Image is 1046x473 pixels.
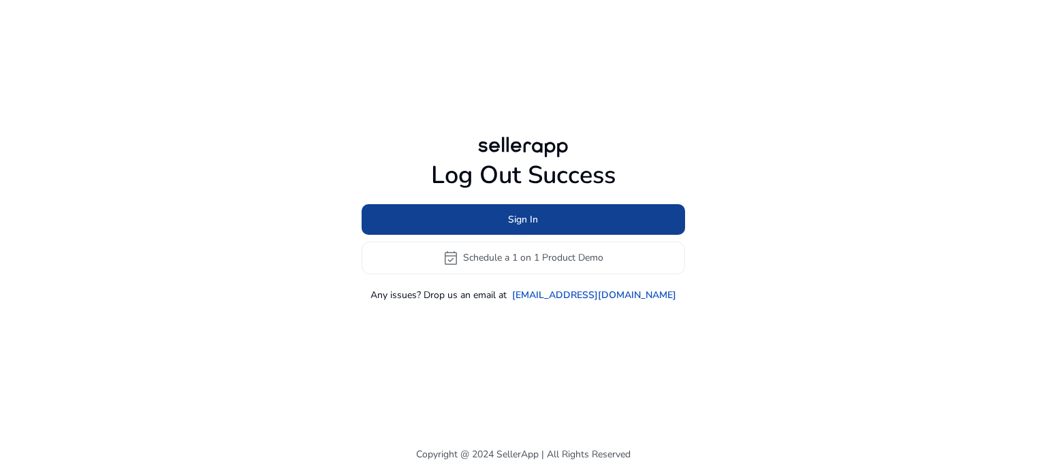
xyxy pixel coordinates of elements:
button: event_availableSchedule a 1 on 1 Product Demo [362,242,685,274]
p: Any issues? Drop us an email at [370,288,507,302]
span: event_available [443,250,459,266]
a: [EMAIL_ADDRESS][DOMAIN_NAME] [512,288,676,302]
span: Sign In [508,212,538,227]
button: Sign In [362,204,685,235]
h1: Log Out Success [362,161,685,190]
